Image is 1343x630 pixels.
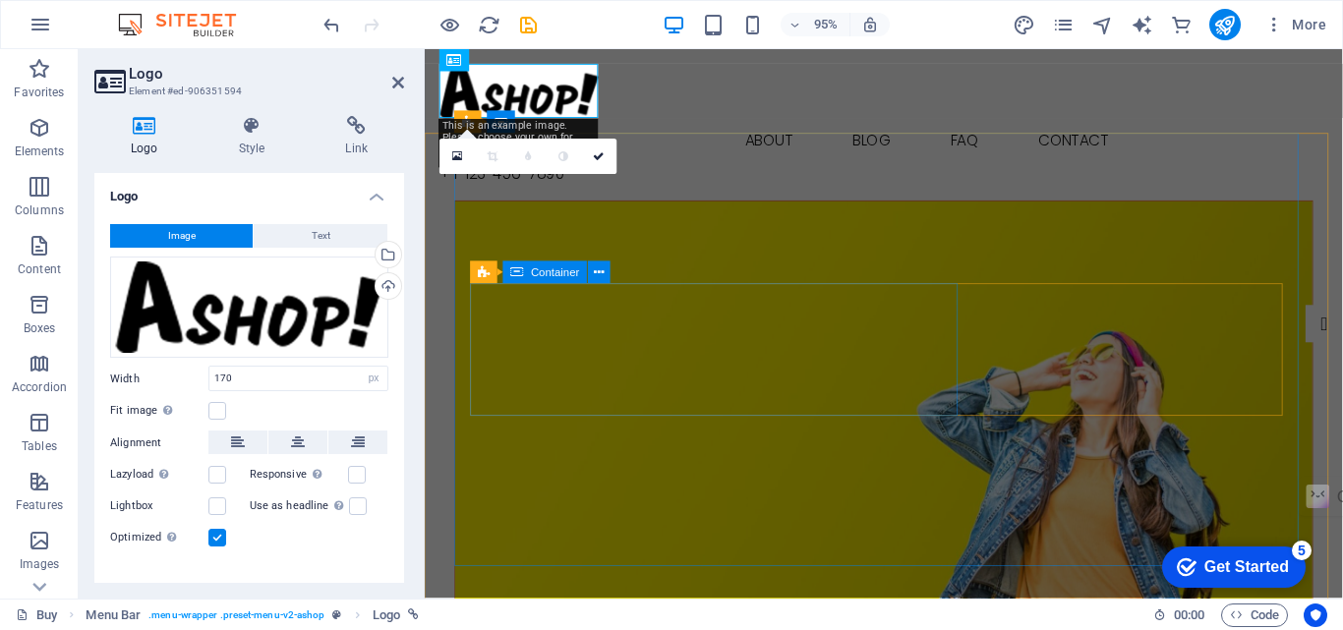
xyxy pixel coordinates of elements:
label: Optimized [110,526,208,549]
span: Container [531,266,579,277]
h4: Text [94,565,404,612]
button: Usercentrics [1304,603,1327,627]
label: Fit image [110,399,208,423]
p: Accordion [12,379,67,395]
button: reload [477,13,500,36]
button: Code [1221,603,1288,627]
button: 95% [781,13,850,36]
button: save [516,13,540,36]
i: Commerce [1170,14,1193,36]
span: : [1188,607,1191,622]
button: text_generator [1131,13,1154,36]
span: Image [168,224,196,248]
h3: Element #ed-906351594 [129,83,365,100]
label: Use as headline [250,494,349,518]
button: Image [110,224,253,248]
p: Favorites [14,85,64,100]
nav: breadcrumb [86,603,419,627]
label: Width [110,373,208,384]
i: Reload page [478,14,500,36]
a: Crop mode [475,139,510,174]
h6: Session time [1153,603,1205,627]
p: Boxes [24,320,56,336]
button: navigator [1091,13,1115,36]
h4: Link [309,116,404,157]
button: undo [320,13,343,36]
span: Code [1230,603,1279,627]
h4: Style [203,116,310,157]
i: Pages (Ctrl+Alt+S) [1052,14,1075,36]
i: Design (Ctrl+Alt+Y) [1013,14,1035,36]
div: Ashop.png [110,257,388,359]
p: Columns [15,202,64,218]
a: Greyscale [547,139,582,174]
button: publish [1209,9,1241,40]
i: Undo: Edit headline (Ctrl+Z) [321,14,343,36]
i: Publish [1213,14,1236,36]
i: This element is linked [408,609,419,620]
a: Confirm ( Ctrl ⏎ ) [582,139,617,174]
h6: 95% [810,13,842,36]
button: Click here to leave preview mode and continue editing [438,13,461,36]
p: Features [16,497,63,513]
a: Select files from the file manager, stock photos, or upload file(s) [439,139,475,174]
span: Text [312,224,330,248]
h4: Logo [94,173,404,208]
button: More [1256,9,1334,40]
i: This element is a customizable preset [332,609,341,620]
p: Content [18,261,61,277]
span: More [1264,15,1326,34]
span: Click to select. Double-click to edit [373,603,400,627]
p: Tables [22,438,57,454]
a: Click to cancel selection. Double-click to open Pages [16,603,57,627]
h2: Logo [129,65,404,83]
i: Save (Ctrl+S) [517,14,540,36]
label: Lazyload [110,463,208,487]
div: 5 [146,4,165,24]
div: This is an example image. Please choose your own for more options. [438,119,598,167]
img: Editor Logo [113,13,261,36]
button: design [1013,13,1036,36]
div: Get Started 5 items remaining, 0% complete [16,10,159,51]
button: Text [254,224,387,248]
label: Alignment [110,431,208,455]
i: On resize automatically adjust zoom level to fit chosen device. [861,16,879,33]
h4: Logo [94,116,203,157]
label: Responsive [250,463,348,487]
span: . menu-wrapper .preset-menu-v2-ashop [148,603,324,627]
span: Click to select. Double-click to edit [86,603,141,627]
button: pages [1052,13,1076,36]
p: Elements [15,143,65,159]
span: 00 00 [1174,603,1204,627]
a: Blur [510,139,546,174]
label: Lightbox [110,494,208,518]
p: Images [20,556,60,572]
div: Get Started [58,22,143,39]
button: commerce [1170,13,1194,36]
